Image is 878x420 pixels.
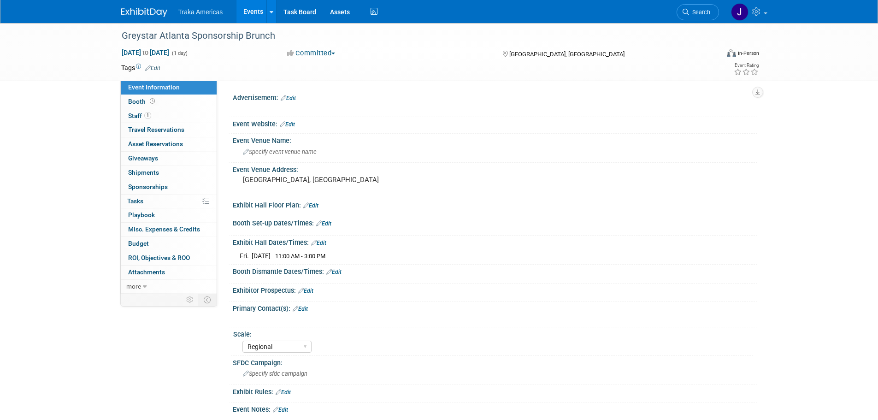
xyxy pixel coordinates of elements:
span: Staff [128,112,151,119]
span: Booth not reserved yet [148,98,157,105]
a: Sponsorships [121,180,217,194]
img: Jamie Saenz [731,3,748,21]
a: Event Information [121,81,217,95]
a: Booth [121,95,217,109]
a: Search [677,4,719,20]
a: Edit [280,121,295,128]
a: Giveaways [121,152,217,166]
span: Specify event venue name [243,148,317,155]
pre: [GEOGRAPHIC_DATA], [GEOGRAPHIC_DATA] [243,176,441,184]
span: Playbook [128,211,155,219]
a: Staff1 [121,109,217,123]
span: Event Information [128,83,180,91]
span: Asset Reservations [128,140,183,148]
span: Tasks [127,197,143,205]
div: Booth Set-up Dates/Times: [233,216,757,228]
div: Event Rating [734,63,759,68]
td: Personalize Event Tab Strip [182,294,198,306]
a: more [121,280,217,294]
div: Booth Dismantle Dates/Times: [233,265,757,277]
span: Shipments [128,169,159,176]
a: Edit [145,65,160,71]
div: Exhibit Hall Floor Plan: [233,198,757,210]
a: Edit [326,269,342,275]
a: Asset Reservations [121,137,217,151]
div: Event Venue Name: [233,134,757,145]
div: Greystar Atlanta Sponsorship Brunch [118,28,705,44]
div: In-Person [737,50,759,57]
div: Scale: [233,327,753,339]
img: Format-Inperson.png [727,49,736,57]
a: Attachments [121,266,217,279]
div: Advertisement: [233,91,757,103]
a: Edit [303,202,318,209]
span: Giveaways [128,154,158,162]
span: (1 day) [171,50,188,56]
span: Attachments [128,268,165,276]
td: Fri. [240,251,252,261]
img: ExhibitDay [121,8,167,17]
span: Travel Reservations [128,126,184,133]
a: Edit [316,220,331,227]
span: Search [689,9,710,16]
td: [DATE] [252,251,271,261]
span: Traka Americas [178,8,223,16]
span: Booth [128,98,157,105]
a: Travel Reservations [121,123,217,137]
a: Edit [276,389,291,396]
span: Sponsorships [128,183,168,190]
button: Committed [284,48,339,58]
span: 1 [144,112,151,119]
a: ROI, Objectives & ROO [121,251,217,265]
a: Budget [121,237,217,251]
a: Shipments [121,166,217,180]
span: Budget [128,240,149,247]
div: Primary Contact(s): [233,302,757,314]
td: Tags [121,63,160,72]
span: 11:00 AM - 3:00 PM [275,253,325,260]
a: Edit [311,240,326,246]
a: Tasks [121,195,217,208]
a: Misc. Expenses & Credits [121,223,217,237]
div: Exhibitor Prospectus: [233,284,757,296]
span: Misc. Expenses & Credits [128,225,200,233]
span: [DATE] [DATE] [121,48,170,57]
a: Edit [281,95,296,101]
span: ROI, Objectives & ROO [128,254,190,261]
span: [GEOGRAPHIC_DATA], [GEOGRAPHIC_DATA] [509,51,625,58]
td: Toggle Event Tabs [198,294,217,306]
div: SFDC Campaign: [233,356,757,367]
a: Edit [273,407,288,413]
div: Event Website: [233,117,757,129]
a: Edit [298,288,313,294]
span: to [141,49,150,56]
span: more [126,283,141,290]
a: Edit [293,306,308,312]
div: Event Venue Address: [233,163,757,174]
span: Specify sfdc campaign [243,370,307,377]
div: Event Notes: [233,402,757,414]
a: Playbook [121,208,217,222]
div: Event Format [665,48,760,62]
div: Exhibit Rules: [233,385,757,397]
div: Exhibit Hall Dates/Times: [233,236,757,248]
